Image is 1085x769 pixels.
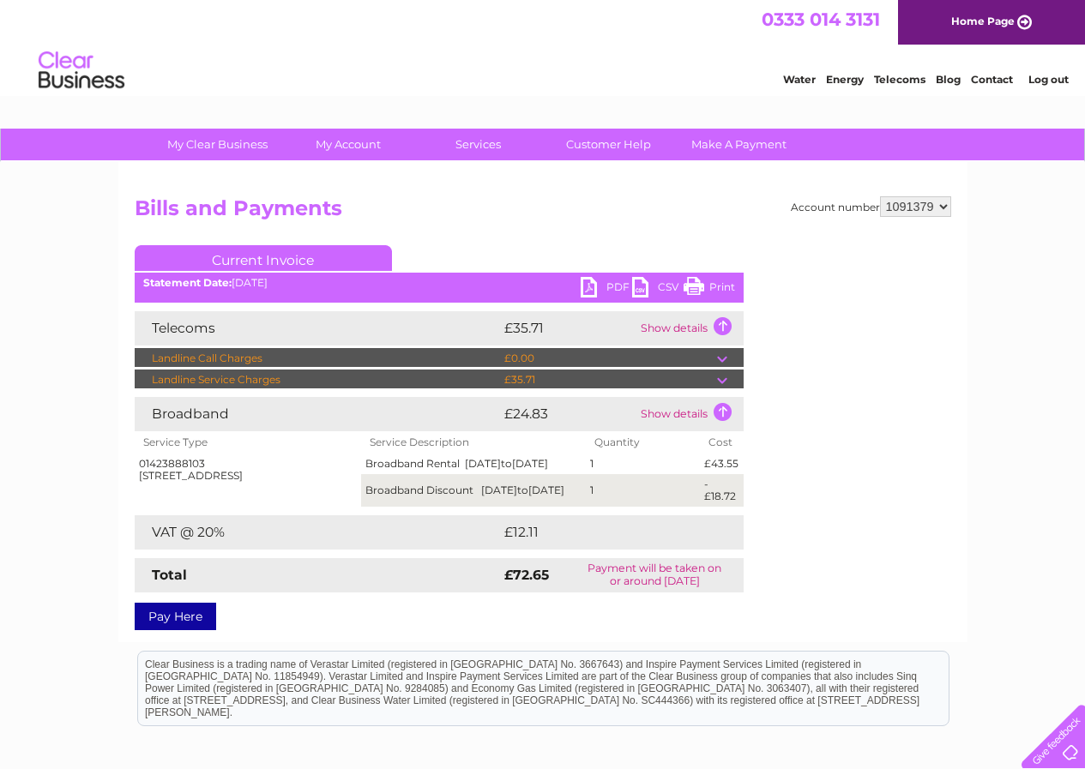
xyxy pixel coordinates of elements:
strong: Total [152,567,187,583]
a: Customer Help [538,129,679,160]
a: Water [783,73,816,86]
img: logo.png [38,45,125,97]
a: PDF [581,277,632,302]
a: Blog [936,73,961,86]
a: Pay Here [135,603,216,630]
td: Broadband Rental [DATE] [DATE] [361,454,586,474]
td: 1 [586,454,700,474]
div: Clear Business is a trading name of Verastar Limited (registered in [GEOGRAPHIC_DATA] No. 3667643... [138,9,949,83]
td: VAT @ 20% [135,515,500,550]
td: Payment will be taken on or around [DATE] [566,558,744,592]
td: £0.00 [500,348,717,369]
a: My Account [277,129,419,160]
h2: Bills and Payments [135,196,951,229]
a: Contact [971,73,1013,86]
td: -£18.72 [700,474,743,507]
a: Log out [1028,73,1069,86]
td: Broadband [135,397,500,431]
span: to [517,484,528,496]
a: 0333 014 3131 [762,9,880,30]
td: Show details [636,397,744,431]
a: Make A Payment [668,129,810,160]
td: Show details [636,311,744,345]
td: 1 [586,474,700,507]
b: Statement Date: [143,276,232,289]
div: 01423888103 [STREET_ADDRESS] [139,458,358,482]
a: CSV [632,277,684,302]
th: Service Description [361,431,586,454]
strong: £72.65 [504,567,549,583]
div: [DATE] [135,277,744,289]
td: Landline Service Charges [135,369,500,390]
th: Cost [700,431,743,454]
th: Quantity [586,431,700,454]
a: Energy [826,73,864,86]
td: £35.71 [500,369,717,390]
span: to [501,457,512,470]
th: Service Type [135,431,362,454]
td: £35.71 [500,311,636,345]
a: Print [684,277,735,302]
td: £43.55 [700,454,743,474]
a: Telecoms [874,73,925,86]
td: Landline Call Charges [135,348,500,369]
a: Services [407,129,549,160]
td: Telecoms [135,311,500,345]
a: My Clear Business [147,129,288,160]
td: £24.83 [500,397,636,431]
div: Account number [791,196,951,217]
td: Broadband Discount [DATE] [DATE] [361,474,586,507]
a: Current Invoice [135,245,392,271]
td: £12.11 [500,515,703,550]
